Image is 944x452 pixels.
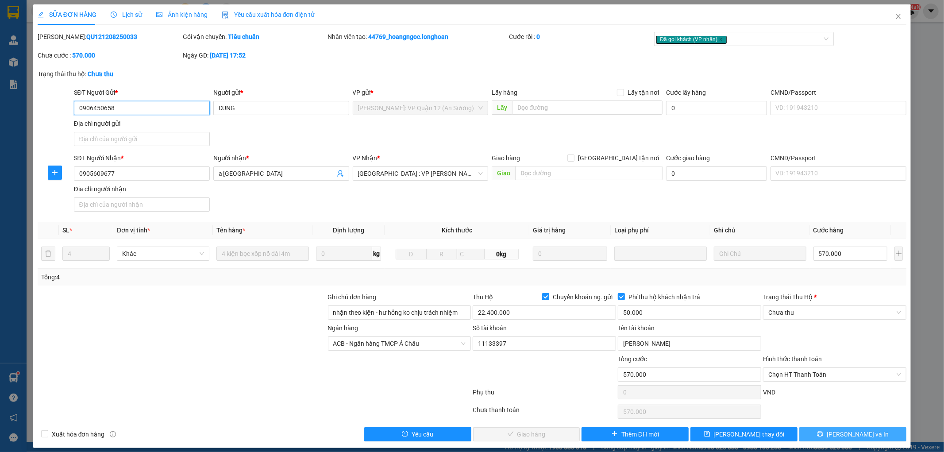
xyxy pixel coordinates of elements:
button: exclamation-circleYêu cầu [364,427,471,441]
b: 44769_hoangngoc.longhoan [369,33,449,40]
span: Khác [122,247,204,260]
button: save[PERSON_NAME] thay đổi [690,427,798,441]
span: Lịch sử [111,11,142,18]
div: Chưa thanh toán [472,405,617,421]
label: Hình thức thanh toán [763,355,822,363]
img: icon [222,12,229,19]
span: Chọn HT Thanh Toán [768,368,901,381]
span: Lấy tận nơi [624,88,663,97]
div: SĐT Người Gửi [74,88,210,97]
input: Dọc đường [512,100,663,115]
div: CMND/Passport [771,153,906,163]
div: Người nhận [213,153,349,163]
label: Ngân hàng [328,325,358,332]
span: Phí thu hộ khách nhận trả [625,292,704,302]
span: VND [763,389,775,396]
button: plus [48,166,62,180]
span: [PERSON_NAME] và In [827,429,889,439]
div: Nhân viên tạo: [328,32,508,42]
span: Lấy hàng [492,89,517,96]
input: Dọc đường [515,166,663,180]
label: Cước giao hàng [666,155,710,162]
button: delete [41,247,55,261]
span: Chưa thu [768,306,901,319]
span: Yêu cầu [412,429,433,439]
button: plus [894,247,903,261]
b: QU121208250033 [86,33,137,40]
input: VD: Bàn, Ghế [216,247,309,261]
input: Ghi chú đơn hàng [328,305,471,320]
span: Thu Hộ [473,294,493,301]
th: Loại phụ phí [611,222,710,239]
span: edit [38,12,44,18]
span: Đơn vị tính [117,227,150,234]
span: Giao [492,166,515,180]
button: checkGiao hàng [473,427,580,441]
label: Tên tài khoản [618,325,655,332]
span: Kích thước [442,227,472,234]
div: Gói vận chuyển: [183,32,326,42]
div: [PERSON_NAME]: [38,32,181,42]
span: picture [156,12,162,18]
div: SĐT Người Nhận [74,153,210,163]
div: Phụ thu [472,387,617,403]
span: [PHONE_NUMBER] [4,27,67,42]
div: CMND/Passport [771,88,906,97]
input: Ghi Chú [714,247,806,261]
div: VP gửi [353,88,489,97]
input: D [396,249,427,259]
b: Chưa thu [88,70,113,77]
input: 0 [533,247,607,261]
span: CÔNG TY TNHH CHUYỂN PHÁT NHANH BẢO AN [69,19,122,51]
div: Tổng: 4 [41,272,364,282]
div: Địa chỉ người nhận [74,184,210,194]
span: plus [612,431,618,438]
span: Đà Nẵng : VP Thanh Khê [358,167,483,180]
span: 0109597835 [124,31,180,39]
span: Chuyển khoản ng. gửi [549,292,616,302]
span: clock-circle [111,12,117,18]
span: 0kg [485,249,519,259]
span: close [719,37,723,42]
input: Tên tài khoản [618,336,761,351]
span: Mã đơn: DNTK1408250004 [4,57,92,81]
input: R [426,249,457,259]
span: Định lượng [333,227,364,234]
span: Giao hàng [492,155,520,162]
span: Tên hàng [216,227,245,234]
span: Hồ Chí Minh: VP Quận 12 (An Sương) [358,101,483,115]
button: printer[PERSON_NAME] và In [799,427,906,441]
input: C [457,249,485,259]
span: Cước hàng [813,227,844,234]
b: Tiêu chuẩn [228,33,259,40]
span: VP Nhận [353,155,378,162]
span: [PERSON_NAME] thay đổi [714,429,785,439]
input: Địa chỉ của người gửi [74,132,210,146]
div: Chưa cước : [38,50,181,60]
input: Cước lấy hàng [666,101,767,115]
span: Thêm ĐH mới [621,429,659,439]
th: Ghi chú [710,222,810,239]
div: Trạng thái thu hộ: [38,69,217,79]
input: Địa chỉ của người nhận [74,197,210,212]
span: kg [372,247,381,261]
button: Close [886,4,911,29]
span: printer [817,431,823,438]
button: plusThêm ĐH mới [582,427,689,441]
strong: PHIẾU DÁN LÊN HÀNG [35,4,151,16]
span: Ảnh kiện hàng [156,11,208,18]
span: user-add [337,170,344,177]
input: Cước giao hàng [666,166,767,181]
span: SL [62,227,69,234]
div: Trạng thái Thu Hộ [763,292,906,302]
label: Số tài khoản [473,325,507,332]
div: Người gửi [213,88,349,97]
span: plus [48,169,62,176]
input: Số tài khoản [473,336,616,351]
b: 0 [536,33,540,40]
label: Cước lấy hàng [666,89,706,96]
span: Xuất hóa đơn hàng [48,429,108,439]
div: Ngày GD: [183,50,326,60]
b: 570.000 [72,52,95,59]
span: exclamation-circle [402,431,408,438]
